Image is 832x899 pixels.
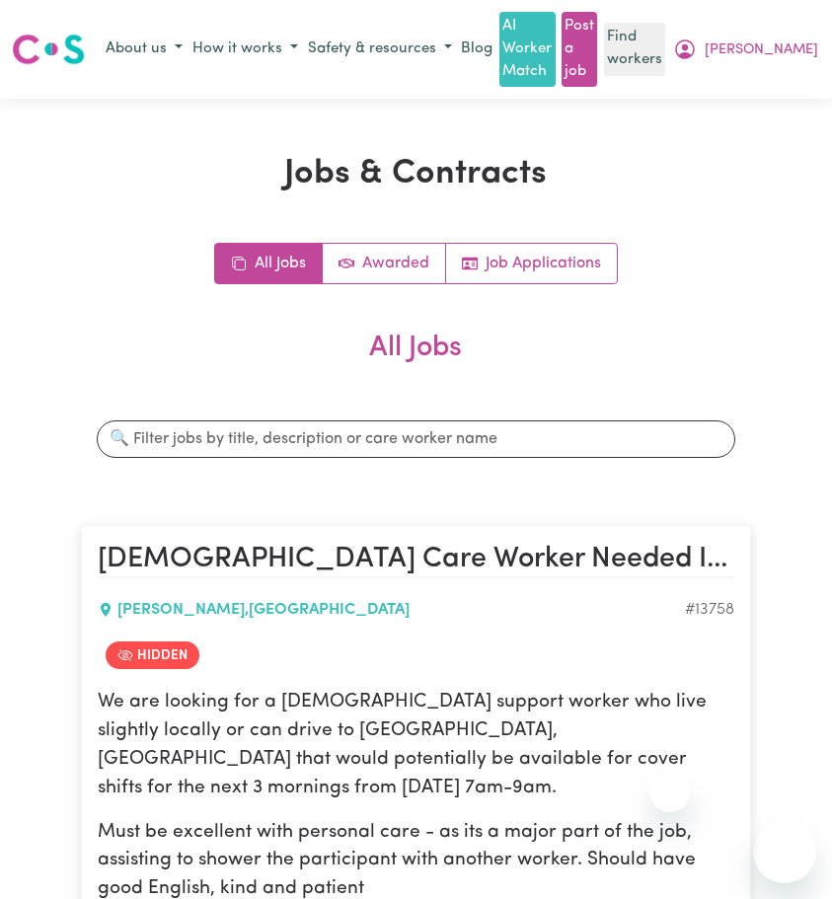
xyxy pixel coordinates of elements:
[12,32,85,67] img: Careseekers logo
[457,35,496,65] a: Blog
[562,12,597,87] a: Post a job
[98,689,734,802] p: We are looking for a [DEMOGRAPHIC_DATA] support worker who live slightly locally or can drive to ...
[303,34,457,66] button: Safety & resources
[323,244,446,283] a: Active jobs
[188,34,303,66] button: How it works
[650,773,690,812] iframe: Close message
[97,420,735,458] input: 🔍 Filter jobs by title, description or care worker name
[604,23,665,76] a: Find workers
[705,39,818,61] span: [PERSON_NAME]
[98,598,685,622] div: [PERSON_NAME] , [GEOGRAPHIC_DATA]
[668,33,823,66] button: My Account
[446,244,617,283] a: Job applications
[685,598,734,622] div: Job ID #13758
[499,12,555,87] a: AI Worker Match
[753,820,816,883] iframe: Button to launch messaging window
[81,332,751,398] h2: All Jobs
[106,641,199,669] span: Job is hidden
[98,542,734,578] h2: Female Care Worker Needed In Willoughby for cover shifts, NSW
[81,154,751,195] h1: Jobs & Contracts
[12,27,85,72] a: Careseekers logo
[101,34,188,66] button: About us
[215,244,323,283] a: All jobs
